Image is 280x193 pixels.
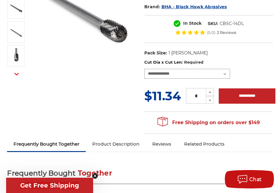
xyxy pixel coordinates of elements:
img: CBSC-3DL Long reach double cut carbide rotary burr, cylinder radius end cut shape 1/4 inch shank [9,0,24,16]
a: Frequently Bought Together [7,137,86,151]
a: Product Description [86,137,146,151]
span: Chat [249,176,262,182]
span: (5.0) [207,31,215,35]
span: $11.34 [144,88,181,103]
a: Related Products [178,137,231,151]
button: Chat [225,170,274,188]
a: BHA - Black Hawk Abrasives [161,4,227,9]
button: Close teaser [92,173,98,179]
span: 2 Reviews [217,31,236,35]
span: Frequently Bought [7,169,75,177]
span: In Stock [183,20,202,26]
dt: SKU: [208,20,218,27]
label: Cut Dia x Cut Len: [144,59,273,65]
dd: CBSC-14DL [220,20,244,27]
span: Free Shipping on orders over $149 [157,117,260,129]
small: Required [184,60,203,65]
span: Together [78,169,112,177]
span: Brand: [144,4,160,9]
div: Get Free ShippingClose teaser [6,178,93,193]
span: Get Free Shipping [20,182,79,189]
a: Reviews [146,137,178,151]
img: CBSC-1DL Long reach double cut carbide rotary burr, cylinder radius end cut shape 1/4 inch shank [9,24,24,39]
dt: Pack Size: [144,50,167,56]
img: cylinder radius end cut shape burr head 6" long shank double cut tungsten carbide burr CBSC-5DL [9,48,24,63]
dd: 1 [PERSON_NAME] [168,50,208,56]
button: Next [9,68,24,81]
